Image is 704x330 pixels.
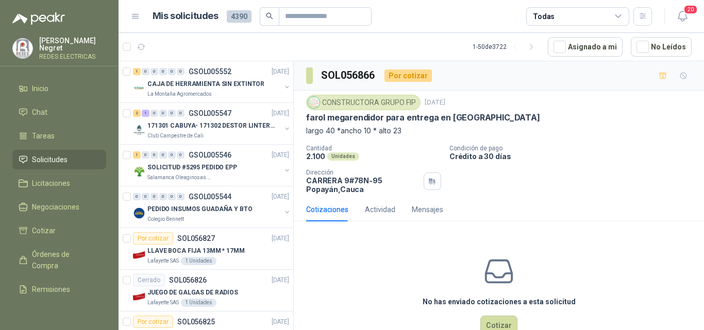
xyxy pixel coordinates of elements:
div: Mensajes [412,204,443,215]
p: GSOL005546 [189,151,231,159]
img: Company Logo [133,249,145,261]
button: 20 [673,7,692,26]
a: Órdenes de Compra [12,245,106,275]
p: [DATE] [272,150,289,160]
img: Company Logo [133,82,145,94]
a: Inicio [12,79,106,98]
img: Logo peakr [12,12,65,25]
p: REDES ELECTRICAS [39,54,106,60]
a: 2 1 0 0 0 0 GSOL005547[DATE] Company Logo171301 CABUYA- 171302 DESTOR LINTER- 171305 PINZAClub Ca... [133,107,291,140]
p: GSOL005547 [189,110,231,117]
div: Cerrado [133,274,165,286]
div: 0 [168,68,176,75]
div: 0 [142,68,149,75]
div: 0 [177,193,185,200]
p: GSOL005552 [189,68,231,75]
p: Condición de pago [449,145,700,152]
img: Company Logo [13,39,32,58]
div: Cotizaciones [306,204,348,215]
img: Company Logo [133,165,145,178]
span: search [266,12,273,20]
div: Por cotizar [133,316,173,328]
a: Tareas [12,126,106,146]
div: 0 [142,151,149,159]
div: Por cotizar [384,70,432,82]
div: 1 - 50 de 3722 [473,39,540,55]
div: 0 [177,110,185,117]
p: SOL056825 [177,318,215,325]
p: Lafayette SAS [147,299,179,307]
span: Solicitudes [32,154,68,165]
div: 0 [159,68,167,75]
a: Negociaciones [12,197,106,217]
p: farol megarendidor para entrega en [GEOGRAPHIC_DATA] [306,112,540,123]
a: Licitaciones [12,173,106,193]
p: Lafayette SAS [147,257,179,265]
div: 0 [159,151,167,159]
div: 0 [168,151,176,159]
p: La Montaña Agromercados [147,90,212,98]
p: Club Campestre de Cali [147,132,204,140]
p: CAJA DE HERRAMIENTA SIN EXTINTOR [147,79,264,89]
p: Cantidad [306,145,441,152]
div: 0 [150,151,158,159]
div: 0 [150,110,158,117]
p: [PERSON_NAME] Negret [39,37,106,51]
a: Configuración [12,303,106,323]
p: Salamanca Oleaginosas SAS [147,173,212,182]
span: Licitaciones [32,178,70,189]
p: CARRERA 9#78N-95 Popayán , Cauca [306,176,420,194]
a: Chat [12,102,106,122]
h3: SOL056866 [321,67,376,83]
span: Órdenes de Compra [32,249,96,271]
a: Solicitudes [12,150,106,169]
a: Cotizar [12,221,106,240]
p: Colegio Bennett [147,215,184,223]
div: 0 [133,193,141,200]
span: 4390 [227,10,252,23]
div: 1 Unidades [181,299,216,307]
button: Asignado a mi [548,37,623,57]
p: 2.100 [306,152,325,161]
p: PEDIDO INSUMOS GUADAÑA Y BTO [147,204,253,214]
p: [DATE] [272,67,289,77]
div: 0 [168,193,176,200]
p: Crédito a 30 días [449,152,700,161]
div: 1 Unidades [181,257,216,265]
div: 0 [150,193,158,200]
span: Cotizar [32,225,56,236]
p: JUEGO DE GALGAS DE RADIOS [147,288,238,298]
p: largo 40 *ancho 10 * alto 23 [306,125,692,136]
span: Inicio [32,83,48,94]
p: Dirección [306,169,420,176]
div: 2 [133,110,141,117]
div: 1 [133,151,141,159]
p: [DATE] [272,109,289,118]
span: Tareas [32,130,55,142]
p: 171301 CABUYA- 171302 DESTOR LINTER- 171305 PINZA [147,121,276,131]
p: SOLICITUD #5295 PEDIDO EPP [147,163,237,172]
img: Company Logo [133,207,145,219]
img: Company Logo [133,290,145,303]
h1: Mis solicitudes [153,9,219,24]
div: 0 [177,151,185,159]
p: [DATE] [272,234,289,244]
div: 0 [159,193,167,200]
div: Unidades [327,152,359,161]
p: SOL056826 [169,276,207,284]
a: 0 0 0 0 0 0 GSOL005544[DATE] Company LogoPEDIDO INSUMOS GUADAÑA Y BTOColegio Bennett [133,190,291,223]
div: 1 [142,110,149,117]
p: [DATE] [272,192,289,202]
div: 0 [159,110,167,117]
div: Actividad [365,204,395,215]
p: LLAVE BOCA FIJA 13MM * 17MM [147,246,245,256]
p: [DATE] [272,317,289,327]
span: Remisiones [32,284,70,295]
a: 1 0 0 0 0 0 GSOL005546[DATE] Company LogoSOLICITUD #5295 PEDIDO EPPSalamanca Oleaginosas SAS [133,149,291,182]
p: [DATE] [272,275,289,285]
div: 0 [168,110,176,117]
div: Por cotizar [133,232,173,245]
div: 1 [133,68,141,75]
a: CerradoSOL056826[DATE] Company LogoJUEGO DE GALGAS DE RADIOSLafayette SAS1 Unidades [119,270,293,311]
a: Por cotizarSOL056827[DATE] Company LogoLLAVE BOCA FIJA 13MM * 17MMLafayette SAS1 Unidades [119,228,293,270]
